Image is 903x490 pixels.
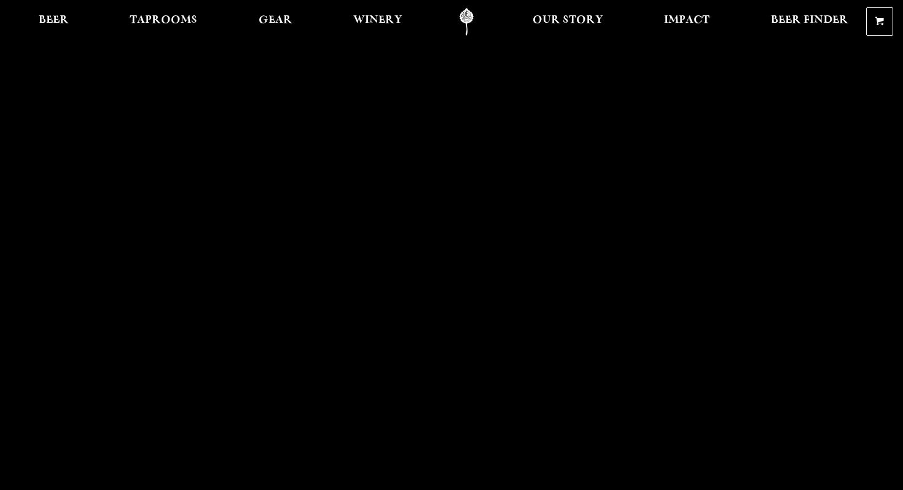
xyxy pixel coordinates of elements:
a: Gear [251,8,300,36]
span: Winery [353,15,402,25]
a: Odell Home [444,8,490,36]
a: Our Story [525,8,611,36]
a: Beer [31,8,77,36]
a: Impact [656,8,717,36]
span: Taprooms [130,15,197,25]
span: Gear [259,15,292,25]
a: Winery [345,8,410,36]
span: Beer [39,15,69,25]
span: Beer Finder [771,15,848,25]
span: Our Story [533,15,603,25]
span: Impact [664,15,709,25]
a: Taprooms [122,8,205,36]
a: Beer Finder [763,8,856,36]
